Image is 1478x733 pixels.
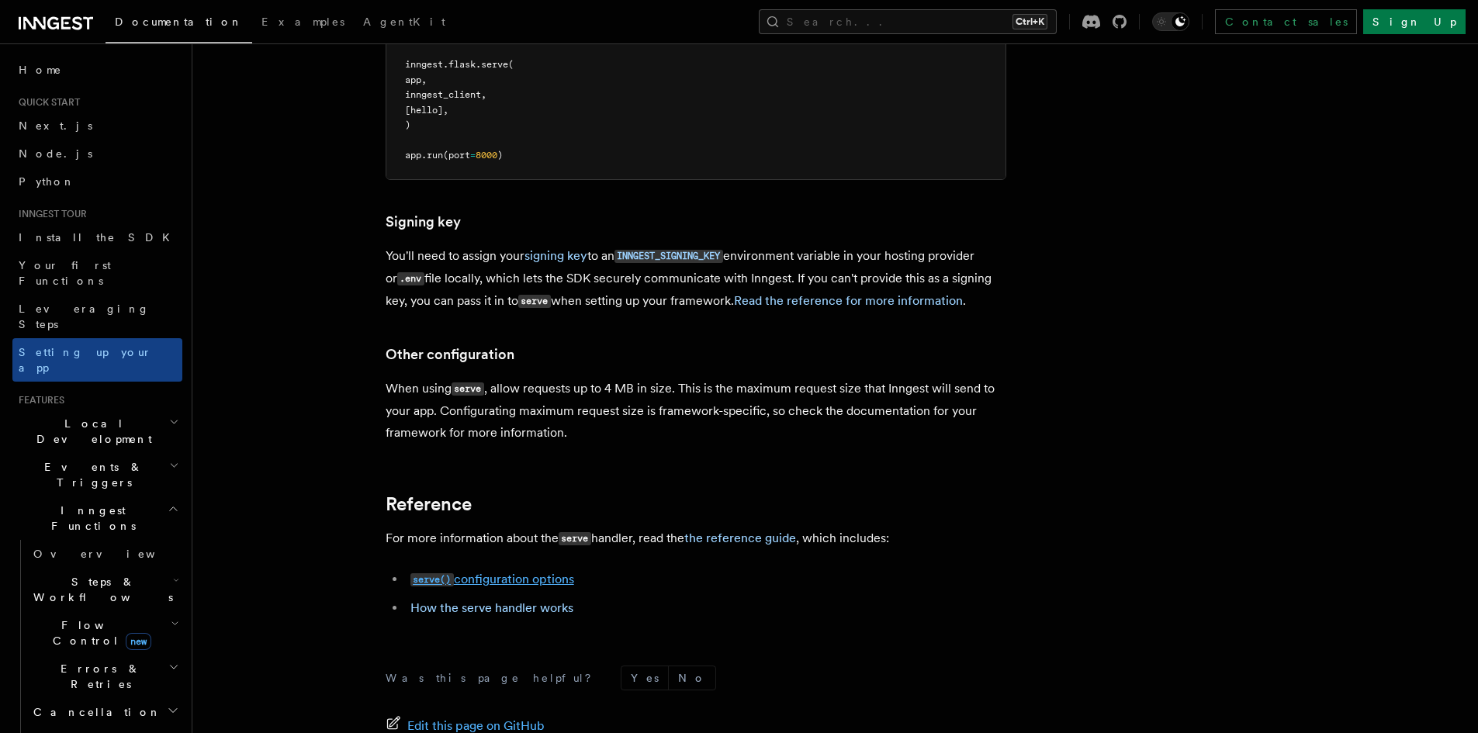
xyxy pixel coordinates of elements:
span: [hello], [405,105,448,116]
code: .env [397,272,424,285]
span: ) [405,119,410,130]
p: When using , allow requests up to 4 MB in size. This is the maximum request size that Inngest wil... [386,378,1006,444]
span: = [470,150,476,161]
span: Setting up your app [19,346,152,374]
span: Overview [33,548,193,560]
code: serve [452,382,484,396]
button: Search...Ctrl+K [759,9,1057,34]
span: Cancellation [27,704,161,720]
a: Read the reference for more information [734,293,963,308]
a: Signing key [386,211,461,233]
button: Inngest Functions [12,496,182,540]
button: Events & Triggers [12,453,182,496]
a: INNGEST_SIGNING_KEY [614,248,723,263]
span: ( [508,59,514,70]
button: No [669,666,715,690]
a: Next.js [12,112,182,140]
span: Errors & Retries [27,661,168,692]
p: Was this page helpful? [386,670,602,686]
kbd: Ctrl+K [1012,14,1047,29]
span: Node.js [19,147,92,160]
span: app, [405,74,427,85]
span: Inngest tour [12,208,87,220]
a: AgentKit [354,5,455,42]
code: serve() [410,573,454,586]
span: serve [481,59,508,70]
a: Your first Functions [12,251,182,295]
a: serve()configuration options [410,572,574,586]
code: INNGEST_SIGNING_KEY [614,250,723,263]
a: Node.js [12,140,182,168]
a: Leveraging Steps [12,295,182,338]
span: flask [448,59,476,70]
span: Leveraging Steps [19,303,150,330]
a: signing key [524,248,587,263]
a: Other configuration [386,344,514,365]
button: Flow Controlnew [27,611,182,655]
span: Home [19,62,62,78]
span: Install the SDK [19,231,179,244]
span: app [405,150,421,161]
a: Overview [27,540,182,568]
span: AgentKit [363,16,445,28]
a: Install the SDK [12,223,182,251]
button: Yes [621,666,668,690]
span: Features [12,394,64,406]
span: Your first Functions [19,259,111,287]
span: Flow Control [27,617,171,648]
a: Sign Up [1363,9,1466,34]
span: run [427,150,443,161]
button: Errors & Retries [27,655,182,698]
a: Python [12,168,182,195]
span: Events & Triggers [12,459,169,490]
p: For more information about the handler, read the , which includes: [386,527,1006,550]
span: Next.js [19,119,92,132]
span: . [421,150,427,161]
span: Steps & Workflows [27,574,173,605]
span: ) [497,150,503,161]
a: Examples [252,5,354,42]
span: (port [443,150,470,161]
button: Cancellation [27,698,182,726]
span: new [126,633,151,650]
span: Inngest Functions [12,503,168,534]
span: Quick start [12,96,80,109]
code: serve [518,295,551,308]
code: serve [559,532,591,545]
a: How the serve handler works [410,600,573,615]
a: Documentation [106,5,252,43]
span: Documentation [115,16,243,28]
a: Setting up your app [12,338,182,382]
span: Local Development [12,416,169,447]
span: . [476,59,481,70]
button: Toggle dark mode [1152,12,1189,31]
button: Local Development [12,410,182,453]
a: Contact sales [1215,9,1357,34]
span: . [443,59,448,70]
a: Reference [386,493,472,515]
p: You'll need to assign your to an environment variable in your hosting provider or file locally, w... [386,245,1006,313]
span: inngest_client, [405,89,486,100]
button: Steps & Workflows [27,568,182,611]
a: the reference guide [684,531,796,545]
span: inngest [405,59,443,70]
span: Python [19,175,75,188]
a: Home [12,56,182,84]
span: 8000 [476,150,497,161]
span: Examples [261,16,344,28]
